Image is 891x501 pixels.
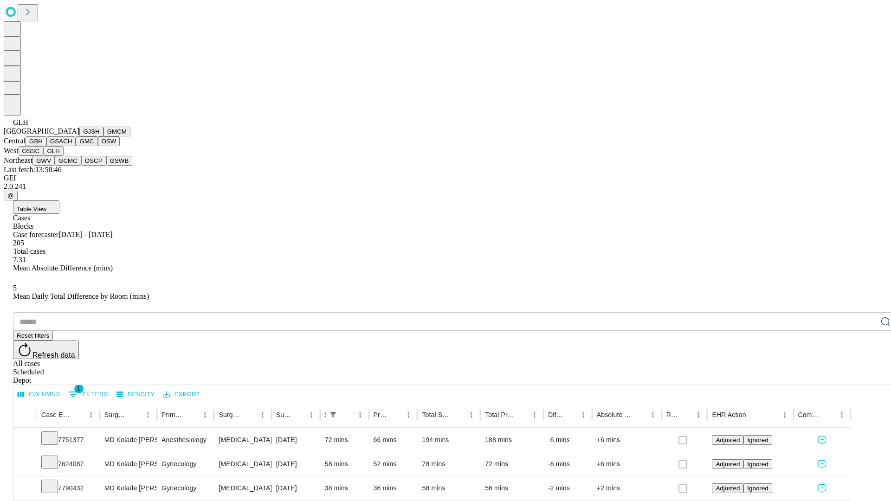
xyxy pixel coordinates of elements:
div: Gynecology [161,452,209,476]
span: 205 [13,239,24,247]
button: Adjusted [712,483,743,493]
button: Sort [452,408,465,421]
div: 188 mins [485,428,539,452]
span: [DATE] - [DATE] [58,231,112,238]
button: GMCM [103,127,130,136]
div: [DATE] [276,452,316,476]
span: Ignored [747,461,768,468]
div: GEI [4,174,887,182]
button: Ignored [743,435,772,445]
button: Sort [747,408,760,421]
button: Menu [84,408,97,421]
span: Adjusted [716,485,740,492]
span: Refresh data [32,351,75,359]
span: Adjusted [716,437,740,443]
div: Scheduled In Room Duration [325,411,326,418]
span: 7.31 [13,256,26,263]
button: GSWB [106,156,133,166]
button: Ignored [743,483,772,493]
div: +6 mins [597,452,657,476]
button: Density [114,387,157,402]
button: Adjusted [712,435,743,445]
div: [DATE] [276,476,316,500]
div: 36 mins [374,476,413,500]
span: Mean Absolute Difference (mins) [13,264,113,272]
button: Expand [18,456,32,473]
button: Menu [692,408,705,421]
button: Menu [305,408,318,421]
div: -2 mins [548,476,588,500]
button: Refresh data [13,340,79,359]
span: Mean Daily Total Difference by Room (mins) [13,292,149,300]
span: Adjusted [716,461,740,468]
button: GJSH [79,127,103,136]
button: Sort [341,408,354,421]
button: Sort [129,408,142,421]
div: 56 mins [485,476,539,500]
div: Case Epic Id [41,411,71,418]
div: MD Kolade [PERSON_NAME] Md [104,476,152,500]
button: GBH [26,136,46,146]
span: West [4,147,19,154]
div: 58 mins [422,476,476,500]
span: [GEOGRAPHIC_DATA] [4,127,79,135]
div: Total Predicted Duration [485,411,514,418]
span: Last fetch: 13:58:46 [4,166,62,173]
button: Menu [835,408,848,421]
div: +6 mins [597,428,657,452]
div: 58 mins [325,452,364,476]
button: OSW [98,136,120,146]
button: @ [4,191,18,200]
button: Ignored [743,459,772,469]
button: GLH [43,146,63,156]
div: Surgery Date [276,411,291,418]
div: Comments [798,411,821,418]
div: Anesthesiology [161,428,209,452]
div: 194 mins [422,428,476,452]
div: Difference [548,411,563,418]
button: Sort [292,408,305,421]
div: 2.0.241 [4,182,887,191]
button: Menu [577,408,590,421]
button: Table View [13,200,59,214]
div: 72 mins [485,452,539,476]
button: Show filters [66,387,110,402]
div: [DATE] [276,428,316,452]
div: +2 mins [597,476,657,500]
button: GCMC [55,156,81,166]
div: Primary Service [161,411,185,418]
div: EHR Action [712,411,746,418]
div: 1 active filter [327,408,340,421]
span: Case forecaster [13,231,58,238]
button: Sort [186,408,199,421]
span: @ [7,192,14,199]
span: Ignored [747,485,768,492]
button: OSSC [19,146,44,156]
button: Sort [564,408,577,421]
div: Predicted In Room Duration [374,411,388,418]
button: Reset filters [13,331,53,340]
button: Sort [389,408,402,421]
button: Expand [18,481,32,497]
div: Surgeon Name [104,411,128,418]
div: [MEDICAL_DATA] [MEDICAL_DATA] AND OR [MEDICAL_DATA] [219,428,266,452]
div: -6 mins [548,428,588,452]
button: Menu [142,408,155,421]
div: MD Kolade [PERSON_NAME] Md [104,452,152,476]
button: Sort [71,408,84,421]
button: Export [161,387,202,402]
span: 5 [13,284,17,292]
div: 7790432 [41,476,95,500]
div: Absolute Difference [597,411,633,418]
span: 1 [74,384,84,393]
div: 38 mins [325,476,364,500]
span: GLH [13,118,28,126]
button: Sort [679,408,692,421]
button: Menu [256,408,269,421]
button: Adjusted [712,459,743,469]
button: Sort [633,408,646,421]
button: Menu [778,408,791,421]
button: Select columns [15,387,63,402]
div: -6 mins [548,452,588,476]
div: Surgery Name [219,411,242,418]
